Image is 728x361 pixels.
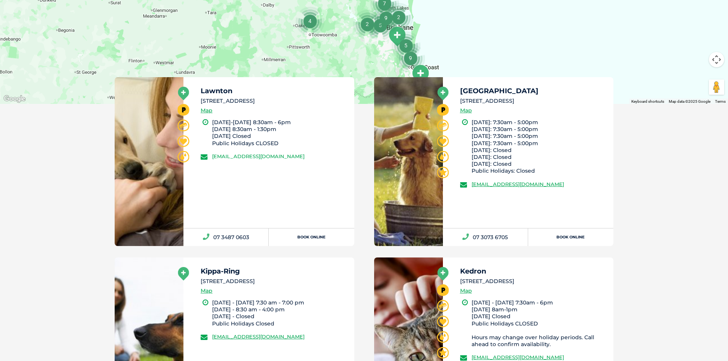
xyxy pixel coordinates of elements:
[212,119,347,147] li: [DATE]-[DATE] 8:30am - 6pm [DATE] 8:30am - 1:30pm [DATE] Closed Public Holidays CLOSED
[391,31,420,60] div: 5
[295,6,324,36] div: 4
[212,153,305,159] a: [EMAIL_ADDRESS][DOMAIN_NAME]
[709,79,724,95] button: Drag Pegman onto the map to open Street View
[709,52,724,67] button: Map camera controls
[212,333,305,340] a: [EMAIL_ADDRESS][DOMAIN_NAME]
[472,181,564,187] a: [EMAIL_ADDRESS][DOMAIN_NAME]
[460,268,607,275] h5: Kedron
[669,99,710,104] span: Map data ©2025 Google
[472,119,607,175] li: [DATE]: 7:30am - 5:00pm [DATE]: 7:30am - 5:00pm [DATE]: 7:30am - 5:00pm [DATE]: 7:30am - 5:00pm [...
[472,299,607,348] li: [DATE] - [DATE] 7:30am - 6pm [DATE] 8am-1pm [DATE] Closed Public Holidays CLOSED Hours may change...
[353,10,382,39] div: 2
[366,11,395,40] div: 5
[460,106,472,115] a: Map
[201,87,347,94] h5: Lawnton
[715,99,726,104] a: Terms (opens in new tab)
[201,277,347,285] li: [STREET_ADDRESS]
[183,228,269,246] a: 07 3487 0603
[201,97,347,105] li: [STREET_ADDRESS]
[2,94,27,104] a: Open this area in Google Maps (opens a new window)
[411,64,430,85] div: Tweed Heads
[460,87,607,94] h5: [GEOGRAPHIC_DATA]
[460,277,607,285] li: [STREET_ADDRESS]
[384,3,413,32] div: 2
[201,287,212,295] a: Map
[269,228,354,246] a: Book Online
[2,94,27,104] img: Google
[460,287,472,295] a: Map
[371,3,400,32] div: 9
[460,97,607,105] li: [STREET_ADDRESS]
[212,299,347,327] li: [DATE] - [DATE] 7:30 am - 7:00 pm [DATE] - 8:30 am - 4:00 pm [DATE] - Closed Public Holidays Closed
[443,228,528,246] a: 07 3073 6705
[631,99,664,104] button: Keyboard shortcuts
[201,106,212,115] a: Map
[201,268,347,275] h5: Kippa-Ring
[472,354,564,360] a: [EMAIL_ADDRESS][DOMAIN_NAME]
[528,228,613,246] a: Book Online
[396,44,425,73] div: 9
